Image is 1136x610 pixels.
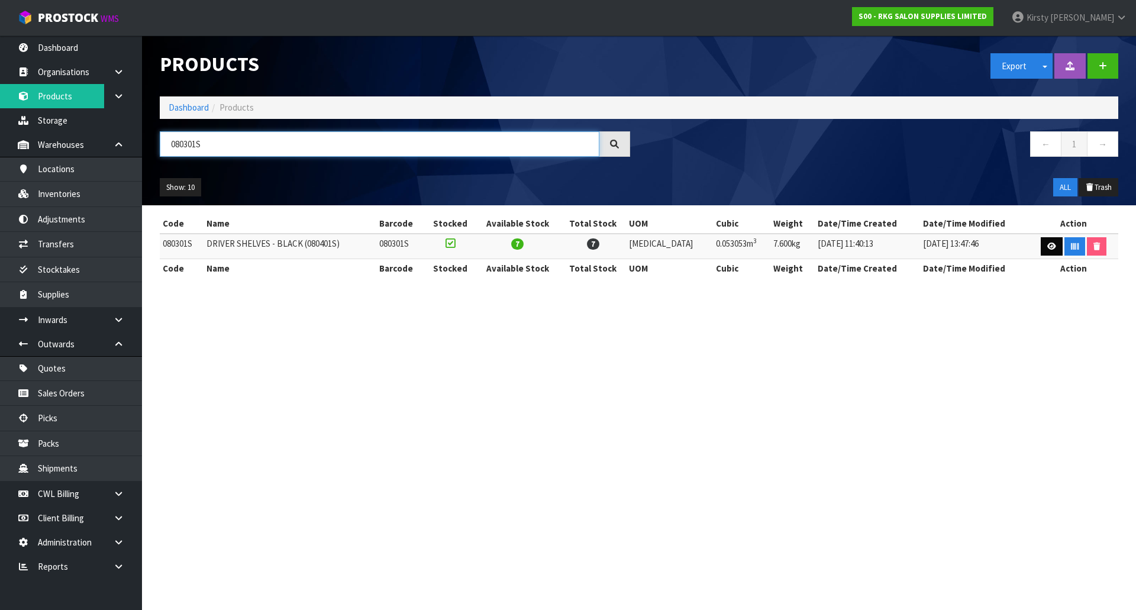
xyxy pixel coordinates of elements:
[169,102,209,113] a: Dashboard
[220,102,254,113] span: Products
[920,259,1029,278] th: Date/Time Modified
[160,214,204,233] th: Code
[204,259,376,278] th: Name
[560,259,627,278] th: Total Stock
[376,214,425,233] th: Barcode
[204,214,376,233] th: Name
[475,214,560,233] th: Available Stock
[160,234,204,259] td: 080301S
[713,214,771,233] th: Cubic
[101,13,119,24] small: WMS
[753,237,757,245] sup: 3
[18,10,33,25] img: cube-alt.png
[626,259,712,278] th: UOM
[560,214,627,233] th: Total Stock
[160,53,630,75] h1: Products
[376,234,425,259] td: 080301S
[920,214,1029,233] th: Date/Time Modified
[1087,131,1118,157] a: →
[713,259,771,278] th: Cubic
[859,11,987,21] strong: S00 - RKG SALON SUPPLIES LIMITED
[38,10,98,25] span: ProStock
[815,259,920,278] th: Date/Time Created
[160,131,599,157] input: Search products
[160,178,201,197] button: Show: 10
[1061,131,1087,157] a: 1
[1030,131,1061,157] a: ←
[648,131,1118,160] nav: Page navigation
[815,214,920,233] th: Date/Time Created
[770,214,814,233] th: Weight
[511,238,524,250] span: 7
[1053,178,1077,197] button: ALL
[626,214,712,233] th: UOM
[1079,178,1118,197] button: Trash
[713,234,771,259] td: 0.053053m
[204,234,376,259] td: DRIVER SHELVES - BLACK (080401S)
[1050,12,1114,23] span: [PERSON_NAME]
[1029,214,1118,233] th: Action
[425,214,475,233] th: Stocked
[1027,12,1048,23] span: Kirsty
[920,234,1029,259] td: [DATE] 13:47:46
[990,53,1038,79] button: Export
[475,259,560,278] th: Available Stock
[1029,259,1118,278] th: Action
[626,234,712,259] td: [MEDICAL_DATA]
[770,259,814,278] th: Weight
[770,234,814,259] td: 7.600kg
[160,259,204,278] th: Code
[815,234,920,259] td: [DATE] 11:40:13
[376,259,425,278] th: Barcode
[587,238,599,250] span: 7
[425,259,475,278] th: Stocked
[852,7,993,26] a: S00 - RKG SALON SUPPLIES LIMITED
